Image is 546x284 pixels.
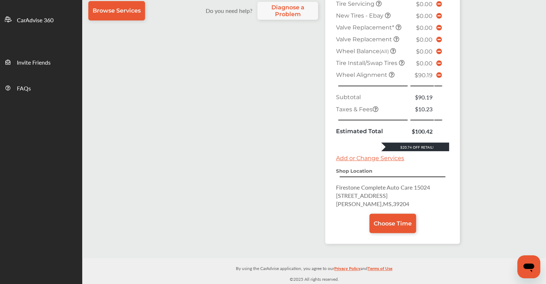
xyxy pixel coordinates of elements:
span: Firestone Complete Auto Care 15024 [336,183,430,191]
span: [STREET_ADDRESS] [336,191,388,200]
a: Add or Change Services [336,155,404,162]
span: $0.00 [416,24,433,31]
span: $0.00 [416,60,433,67]
span: CarAdvise 360 [17,16,53,25]
td: $10.23 [410,103,434,115]
span: FAQs [17,84,31,93]
td: $100.42 [410,125,434,137]
strong: Shop Location [336,168,372,174]
div: © 2025 All rights reserved. [82,258,546,284]
span: [PERSON_NAME] , MS , 39204 [336,200,409,208]
span: Tire Install/Swap Tires [336,60,399,66]
span: Valve Replacement* [336,24,396,31]
a: Choose Time [369,214,416,233]
div: $20.74 Off Retail! [381,145,449,150]
span: Wheel Balance [336,48,390,55]
span: Browse Services [93,7,141,14]
span: $90.19 [415,72,433,79]
span: Diagnose a Problem [261,4,314,18]
span: Tire Servicing [336,0,376,7]
td: Subtotal [334,91,410,103]
a: Diagnose a Problem [257,2,318,20]
span: Choose Time [374,220,412,227]
span: $0.00 [416,48,433,55]
span: $0.00 [416,13,433,19]
iframe: Button to launch messaging window [517,255,540,278]
span: Taxes & Fees [336,106,378,113]
a: Browse Services [88,1,145,20]
small: (All) [379,48,389,54]
a: Terms of Use [368,264,392,275]
span: $0.00 [416,36,433,43]
span: $0.00 [416,1,433,8]
span: Wheel Alignment [336,71,389,78]
span: Invite Friends [17,58,51,67]
span: New Tires - Ebay [336,12,385,19]
td: $90.19 [410,91,434,103]
p: By using the CarAdvise application, you agree to our and [82,264,546,272]
span: Valve Replacement [336,36,393,43]
td: Estimated Total [334,125,410,137]
label: Do you need help? [202,6,256,15]
a: Privacy Policy [334,264,360,275]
